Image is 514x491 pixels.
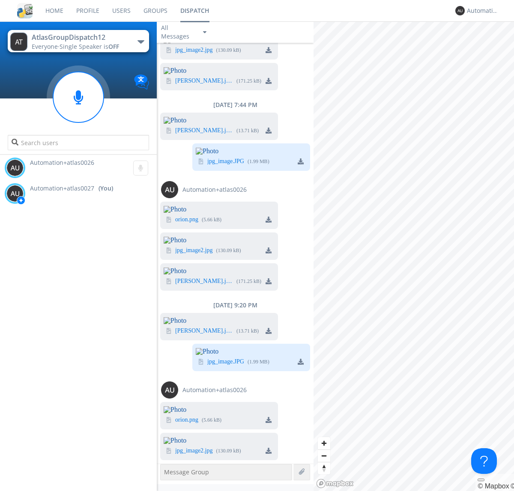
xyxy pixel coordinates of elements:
img: download media button [266,247,272,253]
span: Reset bearing to north [318,462,330,474]
button: Zoom in [318,437,330,449]
img: cddb5a64eb264b2086981ab96f4c1ba7 [17,3,33,18]
a: jpg_image.JPG [207,359,244,366]
img: image icon [166,217,172,223]
img: image icon [166,278,172,284]
div: ( 130.09 kB ) [216,447,241,455]
img: image icon [166,417,172,423]
div: [DATE] 7:44 PM [157,101,314,109]
button: Zoom out [318,449,330,462]
img: Translation enabled [134,74,149,89]
img: image icon [166,328,172,334]
img: image icon [166,448,172,454]
iframe: Toggle Customer Support [471,448,497,474]
div: (You) [99,184,113,193]
img: image icon [198,359,204,365]
a: orion.png [175,217,198,223]
a: Mapbox [478,482,509,490]
img: Photo [164,317,278,324]
img: download media button [266,328,272,334]
a: [PERSON_NAME].jpeg [175,278,233,285]
a: jpg_image2.jpg [175,47,213,54]
a: orion.png [175,417,198,424]
button: Toggle attribution [478,479,484,481]
div: ( 130.09 kB ) [216,247,241,254]
input: Search users [8,135,149,150]
div: ( 13.71 kB ) [236,327,259,335]
img: Photo [164,268,278,274]
a: jpg_image2.jpg [175,448,213,455]
a: [PERSON_NAME].jpeg [175,128,233,134]
img: 373638.png [10,33,27,51]
div: All Messages [161,24,195,41]
img: download media button [266,128,272,134]
div: ( 5.66 kB ) [202,216,221,223]
img: 373638.png [161,381,178,399]
a: jpg_image.JPG [207,158,244,165]
a: Mapbox logo [316,479,354,488]
img: 373638.png [455,6,465,15]
img: Photo [164,117,278,124]
img: download media button [298,359,304,365]
img: image icon [166,247,172,253]
a: [PERSON_NAME].jpeg [175,78,233,85]
div: Everyone · [32,42,128,51]
img: download media button [266,448,272,454]
img: Photo [196,348,310,355]
div: AtlasGroupDispatch12 [32,33,128,42]
img: download media button [298,158,304,164]
img: download media button [266,278,272,284]
img: Photo [164,406,278,413]
img: 373638.png [161,181,178,198]
img: download media button [266,78,272,84]
a: jpg_image2.jpg [175,247,213,254]
img: Photo [164,206,278,213]
a: [PERSON_NAME].jpeg [175,328,233,335]
button: AtlasGroupDispatch12Everyone·Single Speaker isOFF [8,30,149,52]
span: Automation+atlas0026 [182,185,247,194]
img: Photo [164,237,278,244]
div: ( 1.99 MB ) [248,358,269,366]
button: Reset bearing to north [318,462,330,474]
img: image icon [198,158,204,164]
img: 373638.png [6,185,24,202]
div: ( 5.66 kB ) [202,417,221,424]
span: Automation+atlas0026 [182,386,247,394]
span: Single Speaker is [60,42,119,51]
div: ( 171.25 kB ) [236,77,261,85]
img: Photo [164,437,278,444]
img: download media button [266,217,272,223]
img: download media button [266,47,272,53]
img: download media button [266,417,272,423]
div: ( 13.71 kB ) [236,127,259,134]
img: 373638.png [6,159,24,176]
img: Photo [164,67,278,74]
img: image icon [166,78,172,84]
img: Photo [196,148,310,155]
img: image icon [166,47,172,53]
img: image icon [166,128,172,134]
div: ( 171.25 kB ) [236,278,261,285]
div: ( 130.09 kB ) [216,47,241,54]
div: [DATE] 9:20 PM [157,301,314,309]
span: Automation+atlas0027 [30,184,94,193]
span: OFF [108,42,119,51]
img: caret-down-sm.svg [203,31,206,33]
div: Automation+atlas0027 [467,6,499,15]
span: Automation+atlas0026 [30,158,94,167]
div: ( 1.99 MB ) [248,158,269,165]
